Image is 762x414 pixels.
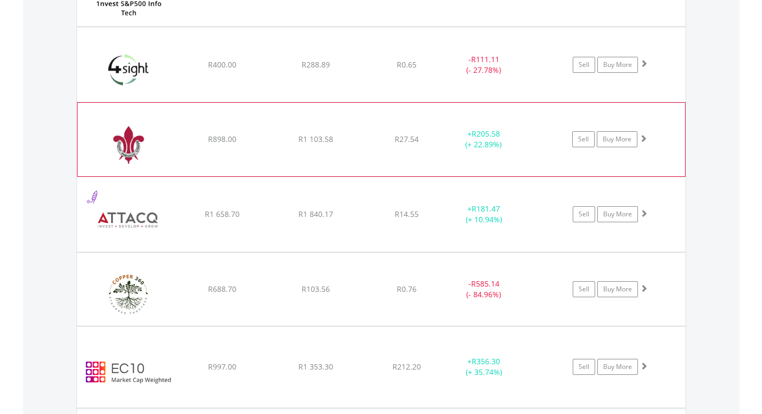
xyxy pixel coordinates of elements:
div: + (+ 10.94%) [444,204,525,225]
span: R997.00 [208,362,236,372]
span: R585.14 [471,278,499,289]
span: R0.65 [397,59,417,70]
span: R103.56 [302,284,330,294]
span: R1 840.17 [298,209,333,219]
a: Sell [573,281,595,297]
a: Buy More [597,206,638,222]
a: Sell [572,131,595,147]
img: EQU.ZA.4SI.png [82,41,174,99]
a: Buy More [597,281,638,297]
img: EQU.ZA.ART.png [83,116,175,174]
span: R0.76 [397,284,417,294]
span: R212.20 [392,362,421,372]
a: Sell [573,206,595,222]
div: - (- 27.78%) [444,54,525,76]
span: R1 103.58 [298,134,333,144]
span: R1 353.30 [298,362,333,372]
div: + (+ 35.74%) [444,356,525,378]
a: Buy More [597,359,638,375]
span: R1 658.70 [205,209,240,219]
span: R400.00 [208,59,236,70]
span: R111.11 [471,54,499,64]
img: EC10.EC.EC10.png [82,340,174,404]
div: - (- 84.96%) [444,278,525,300]
span: R14.55 [395,209,419,219]
img: EQU.ZA.CPR.png [82,266,174,323]
span: R288.89 [302,59,330,70]
span: R205.58 [472,129,500,139]
img: EQU.ZA.ATT.png [82,191,174,249]
a: Sell [573,57,595,73]
div: + (+ 22.89%) [443,129,524,150]
a: Sell [573,359,595,375]
span: R356.30 [472,356,500,366]
span: R27.54 [395,134,419,144]
a: Buy More [597,57,638,73]
span: R898.00 [208,134,236,144]
span: R688.70 [208,284,236,294]
a: Buy More [597,131,637,147]
span: R181.47 [472,204,500,214]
